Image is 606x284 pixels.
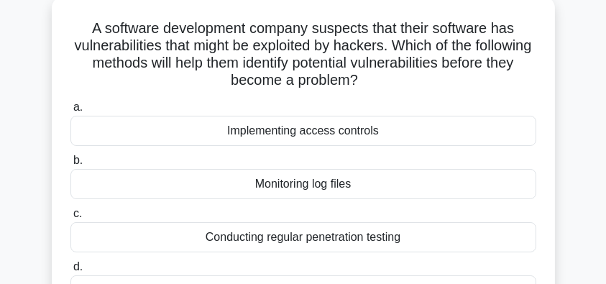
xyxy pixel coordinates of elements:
[70,169,536,199] div: Monitoring log files
[73,207,82,219] span: c.
[69,19,538,90] h5: A software development company suspects that their software has vulnerabilities that might be exp...
[70,222,536,252] div: Conducting regular penetration testing
[73,154,83,166] span: b.
[70,116,536,146] div: Implementing access controls
[73,101,83,113] span: a.
[73,260,83,272] span: d.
